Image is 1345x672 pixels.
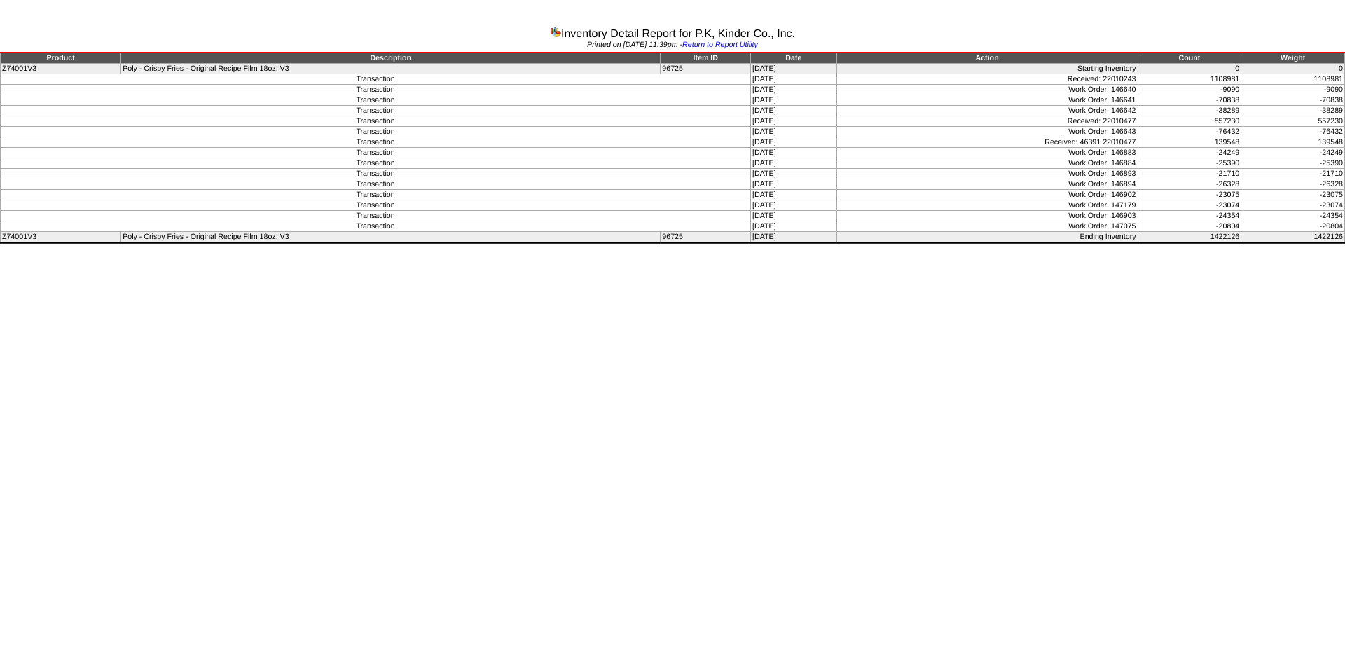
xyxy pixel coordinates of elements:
[836,53,1138,64] td: Action
[1,74,751,85] td: Transaction
[1138,116,1241,127] td: 557230
[836,148,1138,158] td: Work Order: 146883
[1241,127,1345,137] td: -76432
[1241,64,1345,74] td: 0
[1241,232,1345,243] td: 1422126
[751,127,836,137] td: [DATE]
[836,158,1138,169] td: Work Order: 146884
[1,211,751,221] td: Transaction
[1241,53,1345,64] td: Weight
[661,232,751,243] td: 96725
[836,221,1138,232] td: Work Order: 147075
[1,169,751,179] td: Transaction
[1138,148,1241,158] td: -24249
[836,190,1138,200] td: Work Order: 146902
[1241,200,1345,211] td: -23074
[751,232,836,243] td: [DATE]
[682,41,758,49] a: Return to Report Utility
[1138,64,1241,74] td: 0
[1138,200,1241,211] td: -23074
[1138,137,1241,148] td: 139548
[1,158,751,169] td: Transaction
[1,221,751,232] td: Transaction
[1138,158,1241,169] td: -25390
[1,116,751,127] td: Transaction
[1241,148,1345,158] td: -24249
[121,232,661,243] td: Poly - Crispy Fries - Original Recipe Film 18oz. V3
[1,137,751,148] td: Transaction
[1,85,751,95] td: Transaction
[751,148,836,158] td: [DATE]
[836,64,1138,74] td: Starting Inventory
[1138,221,1241,232] td: -20804
[1,53,121,64] td: Product
[1241,221,1345,232] td: -20804
[751,200,836,211] td: [DATE]
[751,221,836,232] td: [DATE]
[1241,179,1345,190] td: -26328
[751,85,836,95] td: [DATE]
[1138,211,1241,221] td: -24354
[751,137,836,148] td: [DATE]
[751,158,836,169] td: [DATE]
[1241,169,1345,179] td: -21710
[1138,53,1241,64] td: Count
[1241,106,1345,116] td: -38289
[751,190,836,200] td: [DATE]
[1241,190,1345,200] td: -23075
[1138,127,1241,137] td: -76432
[1138,169,1241,179] td: -21710
[836,116,1138,127] td: Received: 22010477
[1,127,751,137] td: Transaction
[751,74,836,85] td: [DATE]
[1,179,751,190] td: Transaction
[121,64,661,74] td: Poly - Crispy Fries - Original Recipe Film 18oz. V3
[1138,106,1241,116] td: -38289
[1241,85,1345,95] td: -9090
[751,64,836,74] td: [DATE]
[751,95,836,106] td: [DATE]
[751,169,836,179] td: [DATE]
[1138,179,1241,190] td: -26328
[121,53,661,64] td: Description
[1,106,751,116] td: Transaction
[1,190,751,200] td: Transaction
[661,64,751,74] td: 96725
[751,116,836,127] td: [DATE]
[751,211,836,221] td: [DATE]
[1241,137,1345,148] td: 139548
[836,106,1138,116] td: Work Order: 146642
[1241,116,1345,127] td: 557230
[1241,158,1345,169] td: -25390
[1,95,751,106] td: Transaction
[1138,85,1241,95] td: -9090
[836,169,1138,179] td: Work Order: 146893
[836,85,1138,95] td: Work Order: 146640
[751,106,836,116] td: [DATE]
[1138,95,1241,106] td: -70838
[836,74,1138,85] td: Received: 22010243
[1241,74,1345,85] td: 1108981
[836,137,1138,148] td: Received: 46391 22010477
[1241,95,1345,106] td: -70838
[836,232,1138,243] td: Ending Inventory
[836,200,1138,211] td: Work Order: 147179
[751,179,836,190] td: [DATE]
[1,64,121,74] td: Z74001V3
[1138,232,1241,243] td: 1422126
[550,26,561,37] img: graph.gif
[836,211,1138,221] td: Work Order: 146903
[836,127,1138,137] td: Work Order: 146643
[661,53,751,64] td: Item ID
[1,200,751,211] td: Transaction
[1138,190,1241,200] td: -23075
[1138,74,1241,85] td: 1108981
[1,232,121,243] td: Z74001V3
[836,179,1138,190] td: Work Order: 146894
[836,95,1138,106] td: Work Order: 146641
[1,148,751,158] td: Transaction
[751,53,836,64] td: Date
[1241,211,1345,221] td: -24354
